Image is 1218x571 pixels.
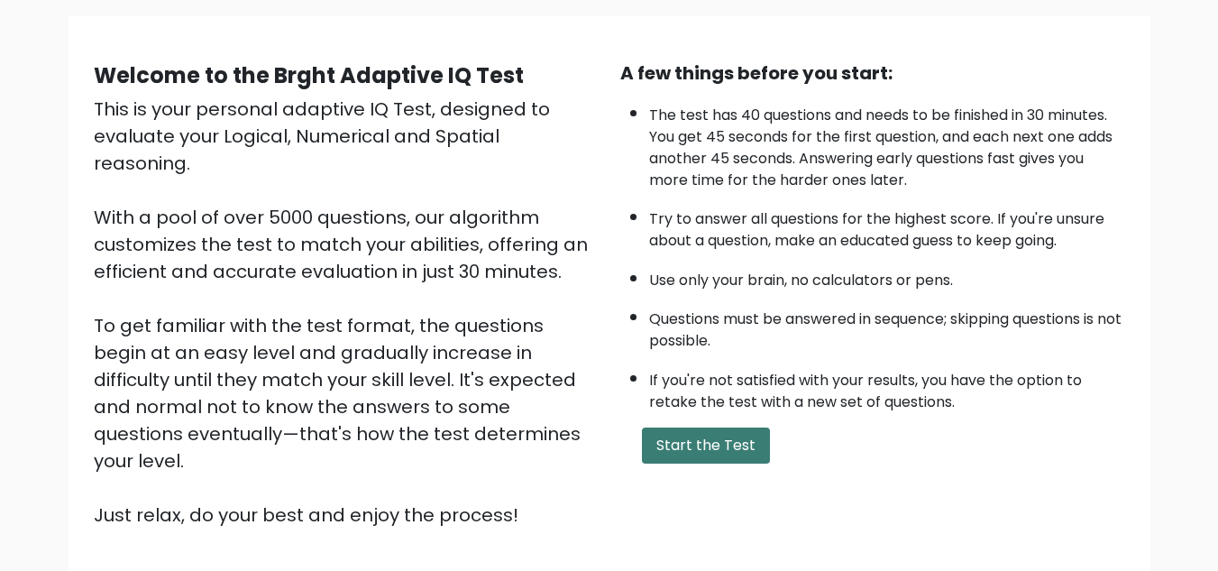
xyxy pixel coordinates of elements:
[94,60,524,90] b: Welcome to the Brght Adaptive IQ Test
[649,261,1125,291] li: Use only your brain, no calculators or pens.
[642,428,770,464] button: Start the Test
[649,199,1125,252] li: Try to answer all questions for the highest score. If you're unsure about a question, make an edu...
[649,361,1125,413] li: If you're not satisfied with your results, you have the option to retake the test with a new set ...
[649,96,1125,191] li: The test has 40 questions and needs to be finished in 30 minutes. You get 45 seconds for the firs...
[94,96,599,529] div: This is your personal adaptive IQ Test, designed to evaluate your Logical, Numerical and Spatial ...
[620,60,1125,87] div: A few things before you start:
[649,299,1125,352] li: Questions must be answered in sequence; skipping questions is not possible.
